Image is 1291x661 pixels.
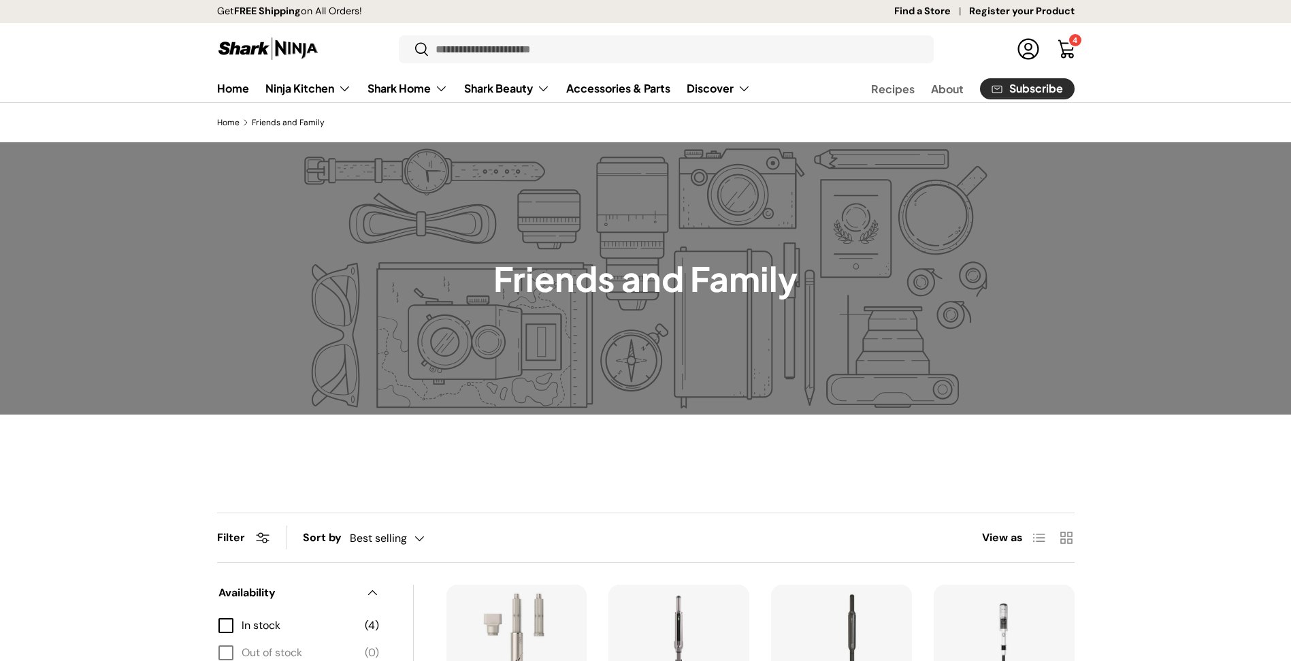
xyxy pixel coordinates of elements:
span: Best selling [350,532,407,545]
span: Availability [218,585,357,601]
a: About [931,76,964,102]
a: Friends and Family [252,118,325,127]
a: Subscribe [980,78,1075,99]
summary: Ninja Kitchen [257,75,359,102]
span: In stock [242,617,357,634]
summary: Discover [679,75,759,102]
a: Recipes [871,76,915,102]
span: (4) [365,617,379,634]
a: Home [217,118,240,127]
a: Ninja Kitchen [265,75,351,102]
a: Discover [687,75,751,102]
a: Register your Product [969,4,1075,19]
span: Filter [217,530,245,545]
nav: Breadcrumbs [217,116,1075,129]
strong: FREE Shipping [234,5,301,17]
p: Get on All Orders! [217,4,362,19]
summary: Shark Home [359,75,456,102]
a: Shark Home [367,75,448,102]
a: Accessories & Parts [566,75,670,101]
nav: Primary [217,75,751,102]
a: Find a Store [894,4,969,19]
a: Shark Beauty [464,75,550,102]
h1: Friends and Family [493,257,798,300]
button: Filter [217,530,269,545]
span: 4 [1073,35,1077,45]
span: (0) [365,645,379,661]
span: Subscribe [1009,83,1063,94]
summary: Availability [218,568,379,617]
label: Sort by [303,530,350,546]
summary: Shark Beauty [456,75,558,102]
span: Out of stock [242,645,357,661]
span: View as [982,530,1023,546]
img: Shark Ninja Philippines [217,35,319,62]
nav: Secondary [838,75,1075,102]
button: Best selling [350,526,452,550]
a: Home [217,75,249,101]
